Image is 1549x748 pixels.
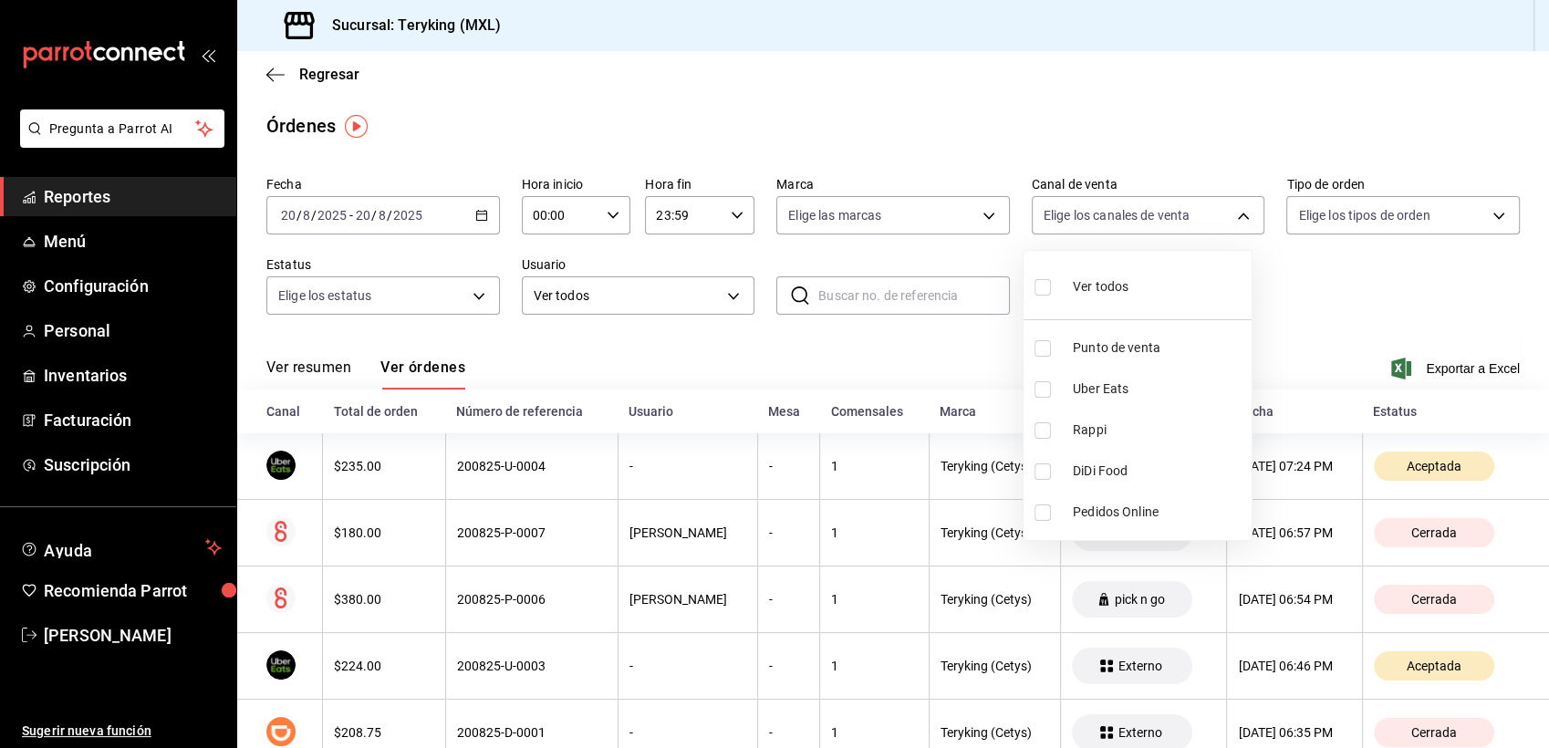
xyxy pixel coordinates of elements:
span: DiDi Food [1073,462,1244,481]
span: Punto de venta [1073,338,1244,358]
span: Pedidos Online [1073,503,1244,522]
img: Tooltip marker [345,115,368,138]
span: Uber Eats [1073,379,1244,399]
span: Rappi [1073,421,1244,440]
span: Ver todos [1073,277,1128,296]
